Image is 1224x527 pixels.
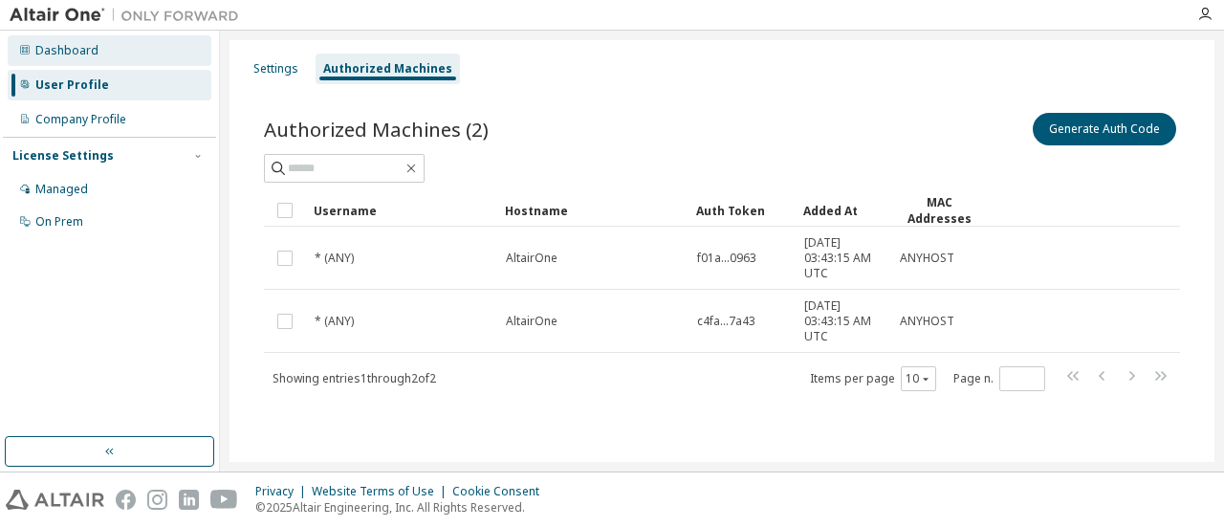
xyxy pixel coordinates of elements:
div: Website Terms of Use [312,484,452,499]
img: Altair One [10,6,249,25]
span: c4fa...7a43 [697,314,755,329]
span: f01a...0963 [697,251,756,266]
span: ANYHOST [900,251,954,266]
div: Settings [253,61,298,77]
span: ANYHOST [900,314,954,329]
div: Company Profile [35,112,126,127]
span: Showing entries 1 through 2 of 2 [273,370,436,386]
img: facebook.svg [116,490,136,510]
span: AltairOne [506,251,557,266]
div: Authorized Machines [323,61,452,77]
span: Page n. [953,366,1045,391]
span: [DATE] 03:43:15 AM UTC [804,235,883,281]
button: Generate Auth Code [1033,113,1176,145]
img: altair_logo.svg [6,490,104,510]
div: Username [314,195,490,226]
div: MAC Addresses [899,194,979,227]
span: AltairOne [506,314,557,329]
div: Cookie Consent [452,484,551,499]
div: Auth Token [696,195,788,226]
img: youtube.svg [210,490,238,510]
div: Managed [35,182,88,197]
div: Hostname [505,195,681,226]
img: instagram.svg [147,490,167,510]
div: User Profile [35,77,109,93]
span: [DATE] 03:43:15 AM UTC [804,298,883,344]
img: linkedin.svg [179,490,199,510]
button: 10 [906,371,931,386]
div: Dashboard [35,43,98,58]
div: On Prem [35,214,83,230]
div: Added At [803,195,884,226]
span: * (ANY) [315,251,354,266]
p: © 2025 Altair Engineering, Inc. All Rights Reserved. [255,499,551,516]
span: Items per page [810,366,936,391]
div: License Settings [12,148,114,164]
span: Authorized Machines (2) [264,116,489,143]
div: Privacy [255,484,312,499]
span: * (ANY) [315,314,354,329]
